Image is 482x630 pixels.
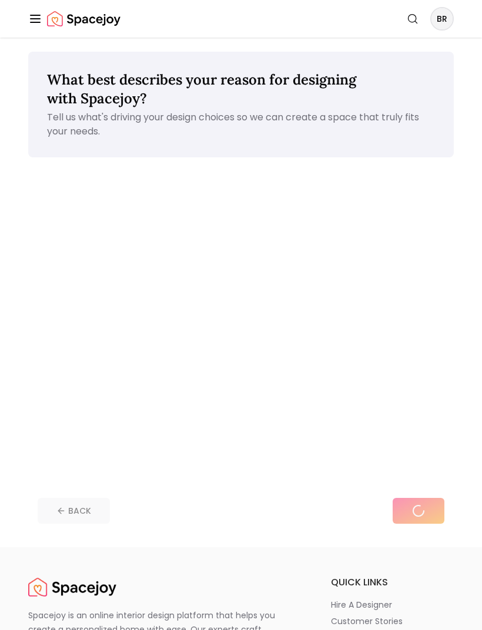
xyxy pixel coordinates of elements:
[28,575,116,599] a: Spacejoy
[47,7,120,31] img: Spacejoy Logo
[28,575,116,599] img: Spacejoy Logo
[431,8,453,29] span: BR
[331,615,403,627] p: customer stories
[331,575,454,589] h6: quick links
[47,110,435,139] p: Tell us what's driving your design choices so we can create a space that truly fits your needs.
[47,70,356,107] span: What best describes your reason for designing with Spacejoy?
[47,7,120,31] a: Spacejoy
[331,599,454,611] a: hire a designer
[331,599,392,611] p: hire a designer
[430,7,454,31] button: BR
[331,615,454,627] a: customer stories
